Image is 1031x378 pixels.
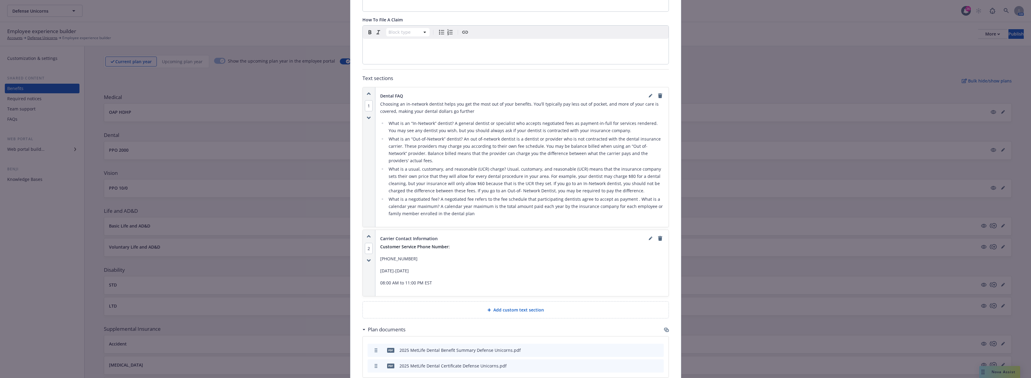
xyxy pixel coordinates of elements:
[380,235,438,242] span: Carrier Contact Information
[646,363,652,369] button: preview file
[380,255,664,262] p: [PHONE_NUMBER]
[387,348,394,352] span: pdf
[446,28,454,36] button: Numbered list
[647,92,654,99] a: editPencil
[387,364,394,368] span: pdf
[368,326,405,333] h3: Plan documents
[365,245,373,252] button: 2
[437,28,446,36] button: Bulleted list
[637,363,641,369] button: download file
[386,28,430,36] button: Block type
[365,100,373,111] span: 1
[437,28,454,36] div: toggle group
[657,92,664,99] a: remove
[387,166,664,194] li: What is a usual, customary, and reasonable (UCR) charge? Usual, customary, and reasonable (UCR) m...
[646,347,652,353] button: preview file
[365,103,373,109] button: 1
[461,28,469,36] button: Create link
[399,363,507,369] div: 2025 MetLife Dental Certificate Defense Unicorns.pdf
[362,17,403,23] span: How To File A Claim
[493,307,544,313] span: Add custom text section
[387,120,664,134] li: What is an “In-Network” dentist? A general dentist or specialist who accepts negotiated fees as p...
[365,243,373,254] span: 2
[380,93,403,99] span: Dental FAQ
[362,326,405,333] div: Plan documents
[657,347,661,353] button: archive file
[374,28,383,36] button: Italic
[657,235,664,242] a: remove
[647,235,654,242] a: editPencil
[380,267,664,274] p: [DATE]-[DATE]
[366,28,374,36] button: Bold
[387,135,664,164] li: What is an “Out-of-Network” dentist? An out of-network dentist is a dentist or provider who is no...
[380,101,664,115] p: Choosing an in-network dentist helps you get the most out of your benefits. You’ll typically pay ...
[380,279,664,287] p: 08:00 AM to 11:00 PM EST
[399,347,521,353] div: 2025 MetLife Dental Benefit Summary Defense Unicorns.pdf
[657,363,661,369] button: archive file
[363,39,669,53] div: editable markdown
[637,347,641,353] button: download file
[362,74,669,82] p: Text sections
[362,301,669,318] div: Add custom text section
[380,244,450,249] strong: Customer Service Phone Number:
[387,196,664,217] li: What is a negotiated fee? A negotiated fee refers to the fee schedule that participating dentists...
